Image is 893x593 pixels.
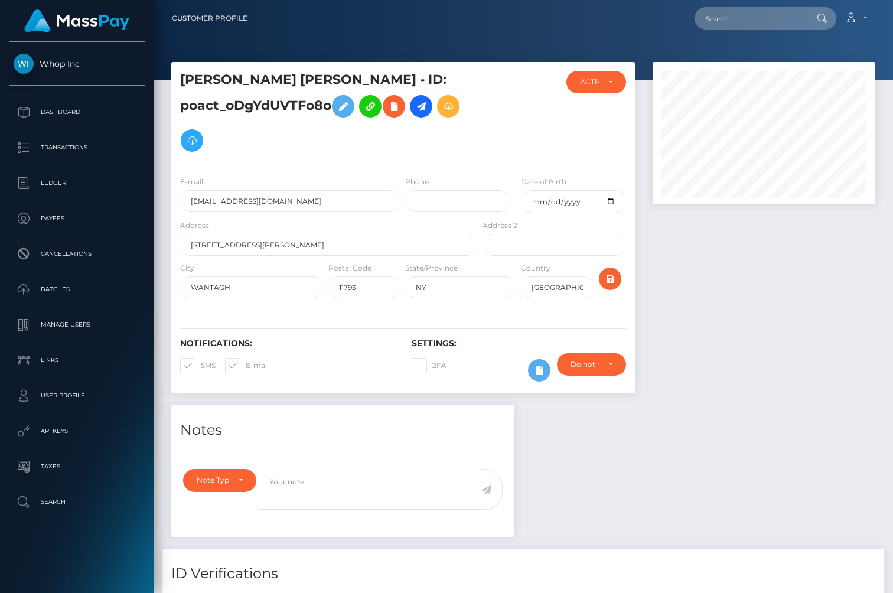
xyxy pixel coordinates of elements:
[180,263,194,273] label: City
[557,353,626,376] button: Do not require
[9,133,145,162] a: Transactions
[412,338,625,348] h6: Settings:
[405,263,458,273] label: State/Province
[180,338,394,348] h6: Notifications:
[14,493,140,511] p: Search
[9,239,145,269] a: Cancellations
[14,210,140,227] p: Payees
[14,316,140,334] p: Manage Users
[183,469,256,491] button: Note Type
[180,220,209,231] label: Address
[225,358,269,373] label: E-mail
[180,177,203,187] label: E-mail
[24,9,129,32] img: MassPay Logo
[172,6,247,31] a: Customer Profile
[14,422,140,440] p: API Keys
[9,416,145,446] a: API Keys
[14,281,140,298] p: Batches
[171,563,875,584] h4: ID Verifications
[410,95,432,118] a: Initiate Payout
[14,54,34,74] img: Whop Inc
[14,458,140,475] p: Taxes
[483,220,517,231] label: Address 2
[9,381,145,410] a: User Profile
[14,174,140,192] p: Ledger
[9,168,145,198] a: Ledger
[9,58,145,69] span: Whop Inc
[9,487,145,517] a: Search
[14,387,140,405] p: User Profile
[14,103,140,121] p: Dashboard
[14,139,140,157] p: Transactions
[566,71,626,93] button: ACTIVE
[328,263,371,273] label: Postal Code
[405,177,429,187] label: Phone
[9,452,145,481] a: Taxes
[180,358,216,373] label: SMS
[197,475,229,485] div: Note Type
[9,346,145,375] a: Links
[9,204,145,233] a: Payees
[571,360,599,369] div: Do not require
[180,420,506,441] h4: Notes
[695,7,806,30] input: Search...
[14,245,140,263] p: Cancellations
[9,275,145,304] a: Batches
[9,97,145,127] a: Dashboard
[14,351,140,369] p: Links
[521,263,550,273] label: Country
[412,358,446,373] label: 2FA
[9,310,145,340] a: Manage Users
[580,77,599,87] div: ACTIVE
[180,71,471,158] h5: [PERSON_NAME] [PERSON_NAME] - ID: poact_oDgYdUVTFo8o
[521,177,566,187] label: Date of Birth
